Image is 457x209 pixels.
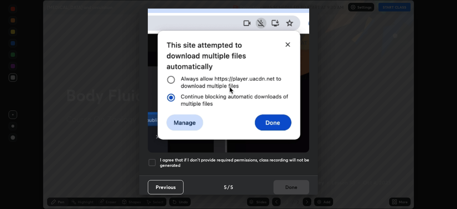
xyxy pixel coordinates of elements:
[160,157,309,168] h5: I agree that if I don't provide required permissions, class recording will not be generated
[148,180,184,194] button: Previous
[224,183,227,191] h4: 5
[227,183,230,191] h4: /
[230,183,233,191] h4: 5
